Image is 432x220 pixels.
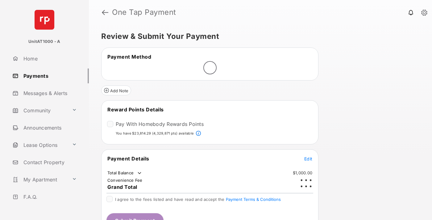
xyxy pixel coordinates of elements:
span: Payment Details [107,156,149,162]
span: I agree to the fees listed and have read and accept the [115,197,281,202]
a: Home [10,51,89,66]
button: I agree to the fees listed and have read and accept the [226,197,281,202]
button: Edit [304,156,312,162]
a: F.A.Q. [10,189,89,204]
td: Convenience Fee [107,177,143,183]
a: Payments [10,68,89,83]
a: Community [10,103,69,118]
td: $1,000.00 [293,170,313,176]
span: Grand Total [107,184,137,190]
p: You have $23,814.29 (4,329,871 pts) available [116,131,193,136]
a: Messages & Alerts [10,86,89,101]
strong: One Tap Payment [112,9,176,16]
p: UnitAT1000 - A [28,39,60,45]
a: My Apartment [10,172,69,187]
span: Reward Points Details [107,106,164,113]
a: Announcements [10,120,89,135]
img: svg+xml;base64,PHN2ZyB4bWxucz0iaHR0cDovL3d3dy53My5vcmcvMjAwMC9zdmciIHdpZHRoPSI2NCIgaGVpZ2h0PSI2NC... [35,10,54,30]
h5: Review & Submit Your Payment [101,33,415,40]
label: Pay With Homebody Rewards Points [116,121,204,127]
button: Add Note [101,85,131,95]
span: Payment Method [107,54,151,60]
a: Contact Property [10,155,89,170]
td: Total Balance [107,170,143,176]
a: Lease Options [10,138,69,152]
